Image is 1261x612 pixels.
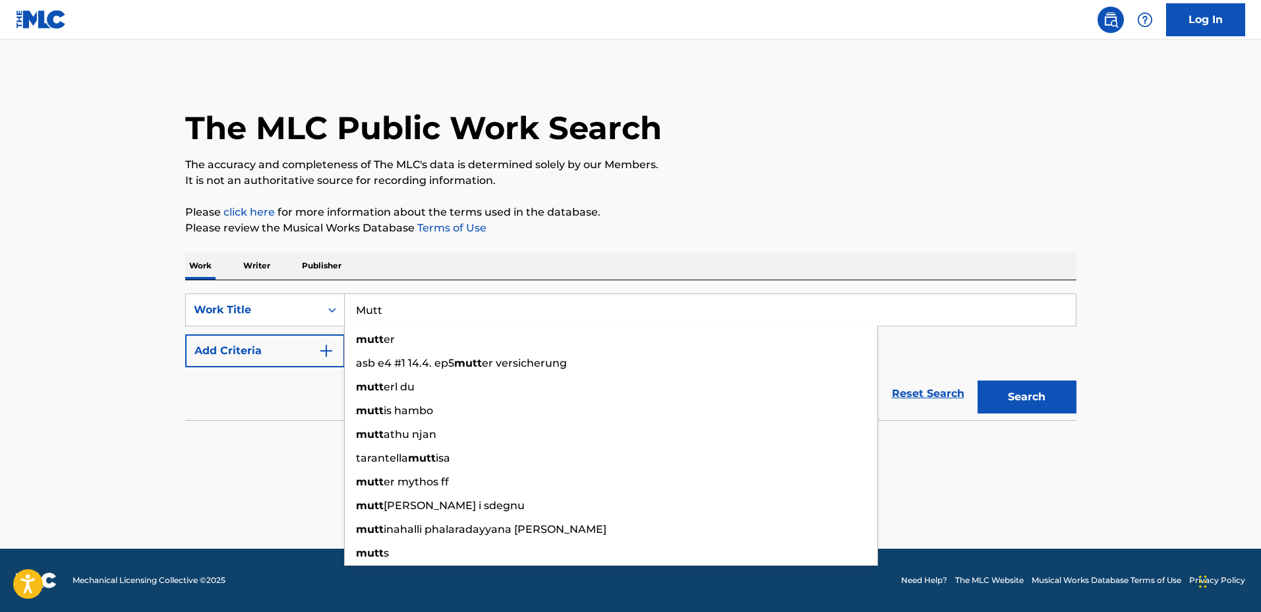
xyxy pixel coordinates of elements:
[16,10,67,29] img: MLC Logo
[384,547,389,559] span: s
[978,381,1076,413] button: Search
[1098,7,1124,33] a: Public Search
[901,574,947,586] a: Need Help?
[223,206,275,218] a: click here
[384,499,525,512] span: [PERSON_NAME] i sdegnu
[1032,574,1181,586] a: Musical Works Database Terms of Use
[16,572,57,588] img: logo
[185,220,1076,236] p: Please review the Musical Works Database
[1199,562,1207,601] div: Drag
[955,574,1024,586] a: The MLC Website
[885,379,971,408] a: Reset Search
[1132,7,1158,33] div: Help
[356,381,384,393] strong: mutt
[356,428,384,441] strong: mutt
[185,108,662,148] h1: The MLC Public Work Search
[384,523,606,535] span: inahalli phalaradayyana [PERSON_NAME]
[185,252,216,280] p: Work
[436,452,450,464] span: isa
[408,452,436,464] strong: mutt
[356,452,408,464] span: tarantella
[1103,12,1119,28] img: search
[482,357,567,369] span: er versicherung
[239,252,274,280] p: Writer
[1189,574,1245,586] a: Privacy Policy
[185,293,1076,420] form: Search Form
[1195,549,1261,612] iframe: Chat Widget
[185,173,1076,189] p: It is not an authoritative source for recording information.
[194,302,312,318] div: Work Title
[356,333,384,346] strong: mutt
[298,252,345,280] p: Publisher
[356,499,384,512] strong: mutt
[384,381,415,393] span: erl du
[185,334,345,367] button: Add Criteria
[356,475,384,488] strong: mutt
[384,404,433,417] span: is hambo
[415,222,486,234] a: Terms of Use
[356,357,454,369] span: asb e4 #1 14.4. ep5
[185,157,1076,173] p: The accuracy and completeness of The MLC's data is determined solely by our Members.
[384,428,436,441] span: athu njan
[454,357,482,369] strong: mutt
[384,475,449,488] span: er mythos ff
[356,547,384,559] strong: mutt
[356,404,384,417] strong: mutt
[356,523,384,535] strong: mutt
[384,333,395,346] span: er
[73,574,225,586] span: Mechanical Licensing Collective © 2025
[1166,3,1245,36] a: Log In
[318,343,334,359] img: 9d2ae6d4665cec9f34b9.svg
[185,204,1076,220] p: Please for more information about the terms used in the database.
[1137,12,1153,28] img: help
